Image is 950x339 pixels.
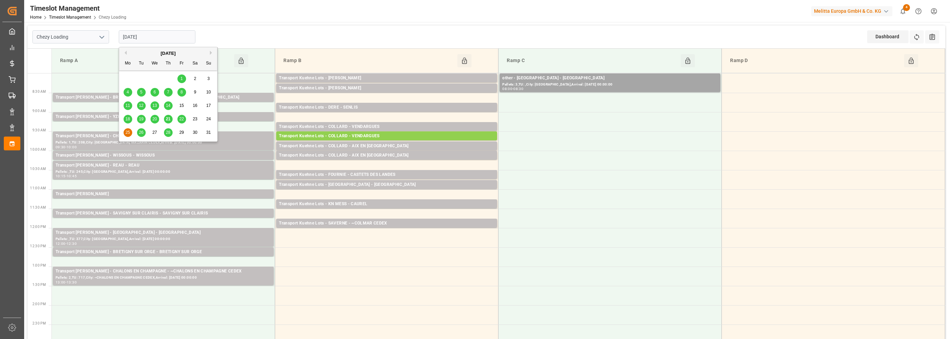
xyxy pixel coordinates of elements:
[56,256,271,261] div: Pallets: ,TU: 73,City: [GEOGRAPHIC_DATA],Arrival: [DATE] 00:00:00
[124,59,132,68] div: Mo
[137,128,146,137] div: Choose Tuesday, August 26th, 2025
[279,143,494,150] div: Transport Kuehne Lots - COLLARD - AIX EN [GEOGRAPHIC_DATA]
[207,76,210,81] span: 3
[56,146,66,149] div: 09:30
[123,51,127,55] button: Previous Month
[127,90,129,94] span: 4
[204,88,213,97] div: Choose Sunday, August 10th, 2025
[727,54,904,67] div: Ramp D
[56,249,271,256] div: Transport [PERSON_NAME] - BRETIGNY SUR ORGE - BRETIGNY SUR ORGE
[56,210,271,217] div: Transport [PERSON_NAME] - SAVIGNY SUR CLAIRIS - SAVIGNY SUR CLAIRIS
[32,128,46,132] span: 9:30 AM
[56,191,271,198] div: Transport [PERSON_NAME]
[177,88,186,97] div: Choose Friday, August 8th, 2025
[193,130,197,135] span: 30
[911,3,926,19] button: Help Center
[30,15,41,20] a: Home
[903,4,910,11] span: 4
[279,85,494,92] div: Transport Kuehne Lots - [PERSON_NAME]
[191,74,200,83] div: Choose Saturday, August 2nd, 2025
[151,59,159,68] div: We
[279,201,494,208] div: Transport Kuehne Lots - KN MESS - CAUREL
[67,281,77,284] div: 13:30
[56,133,271,140] div: Transport [PERSON_NAME] - CHILLY MAZARIN - CHILLY MAZARIN CEDEX
[279,152,494,159] div: Transport Kuehne Lots - COLLARD - AIX EN [GEOGRAPHIC_DATA]
[57,54,234,67] div: Ramp A
[30,186,46,190] span: 11:00 AM
[137,88,146,97] div: Choose Tuesday, August 5th, 2025
[30,167,46,171] span: 10:30 AM
[867,30,909,43] div: Dashboard
[513,87,523,90] div: 08:30
[204,115,213,123] div: Choose Sunday, August 24th, 2025
[279,188,494,194] div: Pallets: 1,TU: 174,City: [GEOGRAPHIC_DATA],Arrival: [DATE] 00:00:00
[206,130,211,135] span: 31
[139,130,143,135] span: 26
[152,130,157,135] span: 27
[206,117,211,121] span: 24
[279,123,494,130] div: Transport Kuehne Lots - COLLARD - VENDARGUES
[56,120,271,126] div: Pallets: 3,TU: 93,City: [GEOGRAPHIC_DATA],Arrival: [DATE] 00:00:00
[119,50,217,57] div: [DATE]
[67,146,77,149] div: 10:00
[124,101,132,110] div: Choose Monday, August 11th, 2025
[811,6,892,16] div: Melitta Europa GmbH & Co. KG
[164,88,173,97] div: Choose Thursday, August 7th, 2025
[279,181,494,188] div: Transport Kuehne Lots - [GEOGRAPHIC_DATA] - [GEOGRAPHIC_DATA]
[502,75,718,82] div: other - [GEOGRAPHIC_DATA] - [GEOGRAPHIC_DATA]
[66,146,67,149] div: -
[191,88,200,97] div: Choose Saturday, August 9th, 2025
[177,128,186,137] div: Choose Friday, August 29th, 2025
[177,101,186,110] div: Choose Friday, August 15th, 2025
[179,130,184,135] span: 29
[125,117,130,121] span: 18
[139,117,143,121] span: 19
[67,242,77,245] div: 12:30
[512,87,513,90] div: -
[56,268,271,275] div: Transport [PERSON_NAME] - CHALONS EN CHAMPAGNE - ~CHALONS EN CHAMPAGNE CEDEX
[279,111,494,117] div: Pallets: ,TU: 285,City: [GEOGRAPHIC_DATA],Arrival: [DATE] 00:00:00
[279,75,494,82] div: Transport Kuehne Lots - [PERSON_NAME]
[191,101,200,110] div: Choose Saturday, August 16th, 2025
[279,104,494,111] div: Transport Kuehne Lots - DERE - SENLIS
[56,169,271,175] div: Pallets: ,TU: 245,City: [GEOGRAPHIC_DATA],Arrival: [DATE] 00:00:00
[164,128,173,137] div: Choose Thursday, August 28th, 2025
[179,103,184,108] span: 15
[279,133,494,140] div: Transport Kuehne Lots - COLLARD - VENDARGUES
[181,76,183,81] span: 1
[279,150,494,156] div: Pallets: ,TU: 65,City: [GEOGRAPHIC_DATA],Arrival: [DATE] 00:00:00
[167,90,169,94] span: 7
[140,90,143,94] span: 5
[56,242,66,245] div: 12:00
[56,159,271,165] div: Pallets: 5,TU: ,City: WISSOUS,Arrival: [DATE] 00:00:00
[32,109,46,113] span: 9:00 AM
[137,101,146,110] div: Choose Tuesday, August 12th, 2025
[32,283,46,287] span: 1:30 PM
[154,90,156,94] span: 6
[281,54,457,67] div: Ramp B
[166,117,170,121] span: 21
[32,90,46,93] span: 8:30 AM
[193,103,197,108] span: 16
[151,128,159,137] div: Choose Wednesday, August 27th, 2025
[151,88,159,97] div: Choose Wednesday, August 6th, 2025
[56,275,271,281] div: Pallets: 2,TU: 717,City: ~CHALONS EN CHAMPAGNE CEDEX,Arrival: [DATE] 00:00:00
[49,15,91,20] a: Timeslot Management
[56,94,271,101] div: Transport [PERSON_NAME] - BRUYERES SUR [GEOGRAPHIC_DATA] SUR [GEOGRAPHIC_DATA]
[811,4,895,18] button: Melitta Europa GmbH & Co. KG
[66,281,67,284] div: -
[67,175,77,178] div: 10:45
[30,206,46,209] span: 11:30 AM
[125,103,130,108] span: 11
[137,59,146,68] div: Tu
[279,220,494,227] div: Transport Kuehne Lots - SAVERNE - ~COLMAR CEDEX
[191,115,200,123] div: Choose Saturday, August 23rd, 2025
[56,229,271,236] div: Transport [PERSON_NAME] - [GEOGRAPHIC_DATA] - [GEOGRAPHIC_DATA]
[96,32,107,42] button: open menu
[56,162,271,169] div: Transport [PERSON_NAME] - REAU - REAU
[164,101,173,110] div: Choose Thursday, August 14th, 2025
[56,236,271,242] div: Pallets: ,TU: 377,City: [GEOGRAPHIC_DATA],Arrival: [DATE] 00:00:00
[56,101,271,107] div: Pallets: ,TU: 132,City: [GEOGRAPHIC_DATA],Arrival: [DATE] 00:00:00
[30,148,46,151] span: 10:00 AM
[206,103,211,108] span: 17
